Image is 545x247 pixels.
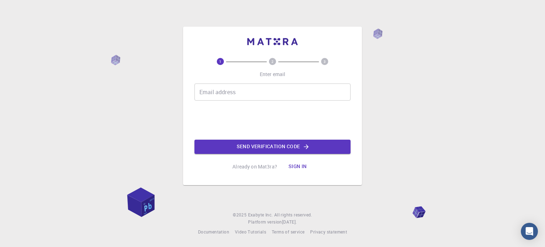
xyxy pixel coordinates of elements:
[274,211,312,219] span: All rights reserved.
[521,223,538,240] div: Open Intercom Messenger
[272,229,304,235] span: Terms of service
[235,229,266,235] span: Video Tutorials
[272,229,304,236] a: Terms of service
[283,160,313,174] button: Sign in
[260,71,286,78] p: Enter email
[248,219,282,226] span: Platform version
[198,229,229,236] a: Documentation
[235,229,266,236] a: Video Tutorials
[219,106,326,134] iframe: reCAPTCHA
[248,211,273,219] a: Exabyte Inc.
[233,211,248,219] span: © 2025
[232,163,277,170] p: Already on Mat3ra?
[282,219,297,225] span: [DATE] .
[198,229,229,235] span: Documentation
[282,219,297,226] a: [DATE].
[324,59,326,64] text: 3
[248,212,273,218] span: Exabyte Inc.
[310,229,347,236] a: Privacy statement
[310,229,347,235] span: Privacy statement
[271,59,274,64] text: 2
[219,59,221,64] text: 1
[194,140,351,154] button: Send verification code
